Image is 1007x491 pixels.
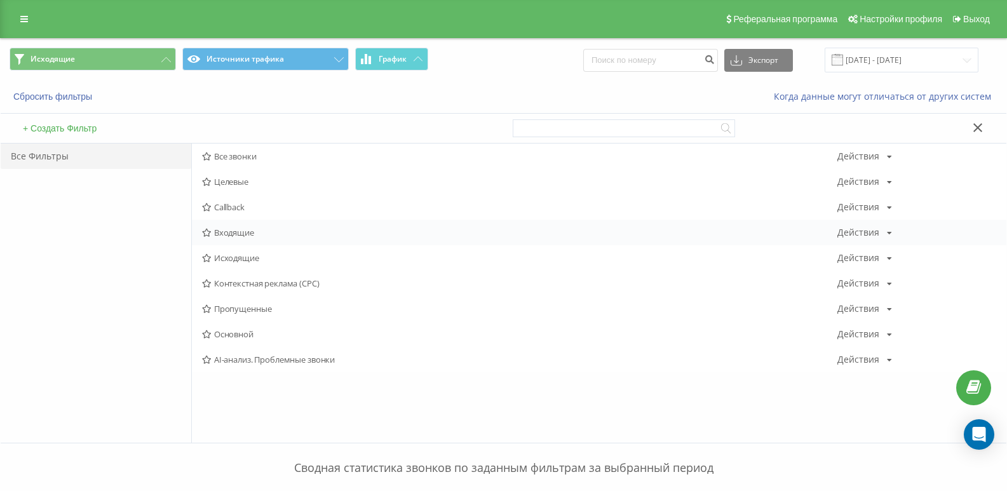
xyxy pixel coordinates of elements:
[1,144,191,169] div: Все Фильтры
[860,14,942,24] span: Настройки профиля
[583,49,718,72] input: Поиск по номеру
[837,177,879,186] div: Действия
[202,228,837,237] span: Входящие
[182,48,349,71] button: Источники трафика
[837,152,879,161] div: Действия
[837,355,879,364] div: Действия
[202,330,837,339] span: Основной
[10,48,176,71] button: Исходящие
[837,253,879,262] div: Действия
[379,55,407,64] span: График
[774,90,997,102] a: Когда данные могут отличаться от других систем
[202,279,837,288] span: Контекстная реклама (CPC)
[837,330,879,339] div: Действия
[837,203,879,212] div: Действия
[355,48,428,71] button: График
[202,152,837,161] span: Все звонки
[202,355,837,364] span: AI-анализ. Проблемные звонки
[30,54,75,64] span: Исходящие
[969,122,987,135] button: Закрыть
[19,123,100,134] button: + Создать Фильтр
[963,14,990,24] span: Выход
[837,279,879,288] div: Действия
[733,14,837,24] span: Реферальная программа
[837,304,879,313] div: Действия
[202,304,837,313] span: Пропущенные
[10,434,997,476] p: Сводная статистика звонков по заданным фильтрам за выбранный период
[202,177,837,186] span: Целевые
[724,49,793,72] button: Экспорт
[964,419,994,450] div: Open Intercom Messenger
[202,253,837,262] span: Исходящие
[202,203,837,212] span: Callback
[10,91,98,102] button: Сбросить фильтры
[837,228,879,237] div: Действия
